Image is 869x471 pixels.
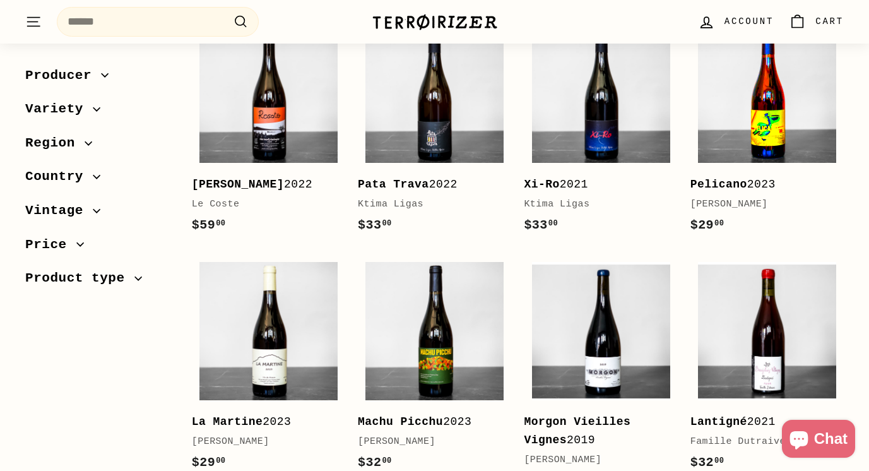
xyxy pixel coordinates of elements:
button: Product type [25,265,172,299]
div: 2023 [690,176,831,194]
sup: 00 [714,456,724,465]
a: Cart [781,3,851,40]
div: Ktima Ligas [358,197,499,212]
b: Xi-Ro [524,178,559,191]
span: Product type [25,268,134,290]
span: $32 [358,455,392,470]
span: $59 [192,218,226,232]
div: 2023 [358,413,499,431]
b: Morgon Vieilles Vignes [524,415,630,446]
div: 2019 [524,413,665,450]
div: [PERSON_NAME] [690,197,831,212]
span: $29 [192,455,226,470]
span: $33 [524,218,558,232]
div: 2022 [192,176,333,194]
b: Pelicano [690,178,747,191]
div: Famille Dutraive [690,434,831,450]
button: Price [25,231,172,265]
span: Variety [25,99,93,121]
a: [PERSON_NAME]2022Le Coste [192,17,345,248]
span: Country [25,167,93,188]
a: Account [690,3,781,40]
b: Pata Trava [358,178,429,191]
div: 2023 [192,413,333,431]
span: Cart [815,15,844,28]
span: Account [724,15,774,28]
span: $33 [358,218,392,232]
button: Producer [25,62,172,96]
sup: 00 [382,219,391,228]
span: $32 [690,455,724,470]
div: 2022 [358,176,499,194]
button: Country [25,164,172,198]
inbox-online-store-chat: Shopify online store chat [778,420,859,461]
div: Ktima Ligas [524,197,665,212]
span: Region [25,133,85,154]
span: Vintage [25,200,93,222]
div: [PERSON_NAME] [358,434,499,450]
a: Pelicano2023[PERSON_NAME] [690,17,844,248]
span: Price [25,234,76,256]
button: Variety [25,96,172,130]
b: Lantigné [690,415,747,428]
b: [PERSON_NAME] [192,178,284,191]
b: Machu Picchu [358,415,443,428]
sup: 00 [714,219,724,228]
div: [PERSON_NAME] [524,453,665,468]
b: La Martine [192,415,263,428]
sup: 00 [216,219,225,228]
div: [PERSON_NAME] [192,434,333,450]
sup: 00 [216,456,225,465]
button: Region [25,129,172,164]
button: Vintage [25,197,172,231]
a: Pata Trava2022Ktima Ligas [358,17,511,248]
span: Producer [25,65,101,86]
div: 2021 [690,413,831,431]
span: $29 [690,218,724,232]
sup: 00 [382,456,391,465]
a: Xi-Ro2021Ktima Ligas [524,17,677,248]
sup: 00 [548,219,558,228]
div: 2021 [524,176,665,194]
div: Le Coste [192,197,333,212]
